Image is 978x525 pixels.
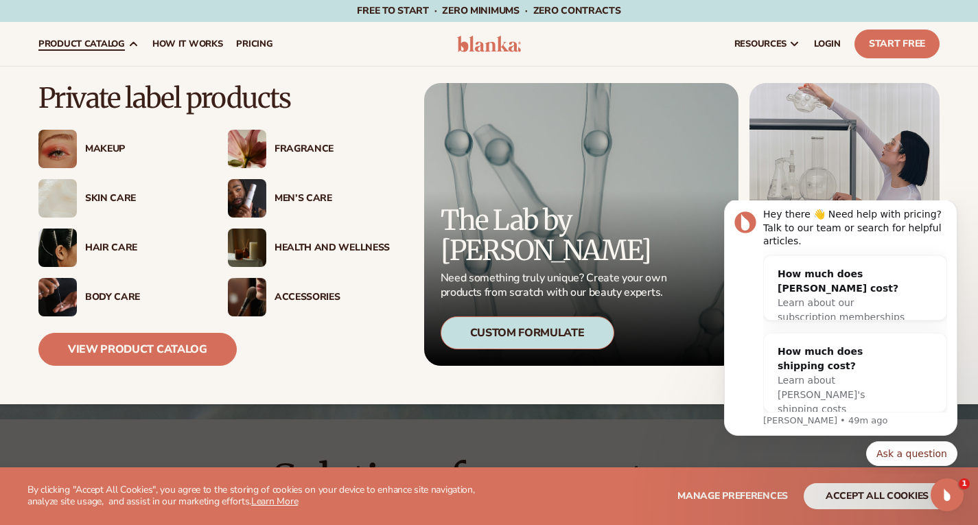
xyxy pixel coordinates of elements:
[228,229,266,267] img: Candles and incense on table.
[85,242,200,254] div: Hair Care
[229,22,279,66] a: pricing
[38,179,77,218] img: Cream moisturizer swatch.
[228,130,390,168] a: Pink blooming flower. Fragrance
[85,143,200,155] div: Makeup
[727,22,807,66] a: resources
[74,97,201,122] span: Learn about our subscription memberships
[60,8,244,48] div: Hey there 👋 Need help with pricing? Talk to our team or search for helpful articles.
[734,38,787,49] span: resources
[163,241,254,266] button: Quick reply: Ask a question
[228,179,390,218] a: Male holding moisturizer bottle. Men’s Care
[74,67,202,95] div: How much does [PERSON_NAME] cost?
[38,229,77,267] img: Female hair pulled back with clips.
[74,174,161,214] span: Learn about [PERSON_NAME]'s shipping costs
[807,22,848,66] a: LOGIN
[703,200,978,474] iframe: Intercom notifications message
[441,316,614,349] div: Custom Formulate
[38,278,200,316] a: Male hand applying moisturizer. Body Care
[677,483,788,509] button: Manage preferences
[74,144,202,173] div: How much does shipping cost?
[441,271,671,300] p: Need something truly unique? Create your own products from scratch with our beauty experts.
[38,130,200,168] a: Female with glitter eye makeup. Makeup
[228,229,390,267] a: Candles and incense on table. Health And Wellness
[228,278,266,316] img: Female with makeup brush.
[31,11,53,33] img: Profile image for Lee
[60,8,244,212] div: Message content
[804,483,951,509] button: accept all cookies
[228,278,390,316] a: Female with makeup brush. Accessories
[749,83,940,366] img: Female in lab with equipment.
[60,214,244,226] p: Message from Lee, sent 49m ago
[441,205,671,266] p: The Lab by [PERSON_NAME]
[152,38,223,49] span: How It Works
[27,485,507,508] p: By clicking "Accept All Cookies", you agree to the storing of cookies on your device to enhance s...
[814,38,841,49] span: LOGIN
[38,229,200,267] a: Female hair pulled back with clips. Hair Care
[145,22,230,66] a: How It Works
[275,292,390,303] div: Accessories
[38,83,390,113] p: Private label products
[275,143,390,155] div: Fragrance
[275,242,390,254] div: Health And Wellness
[38,179,200,218] a: Cream moisturizer swatch. Skin Care
[21,241,254,266] div: Quick reply options
[677,489,788,502] span: Manage preferences
[931,478,964,511] iframe: Intercom live chat
[457,36,522,52] img: logo
[228,179,266,218] img: Male holding moisturizer bottle.
[32,22,145,66] a: product catalog
[38,333,237,366] a: View Product Catalog
[275,193,390,205] div: Men’s Care
[85,193,200,205] div: Skin Care
[228,130,266,168] img: Pink blooming flower.
[38,130,77,168] img: Female with glitter eye makeup.
[424,83,739,366] a: Microscopic product formula. The Lab by [PERSON_NAME] Need something truly unique? Create your ow...
[959,478,970,489] span: 1
[60,56,216,135] div: How much does [PERSON_NAME] cost?Learn about our subscription memberships
[251,495,298,508] a: Learn More
[357,4,620,17] span: Free to start · ZERO minimums · ZERO contracts
[38,278,77,316] img: Male hand applying moisturizer.
[854,30,940,58] a: Start Free
[85,292,200,303] div: Body Care
[38,38,125,49] span: product catalog
[60,133,216,227] div: How much does shipping cost?Learn about [PERSON_NAME]'s shipping costs
[236,38,272,49] span: pricing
